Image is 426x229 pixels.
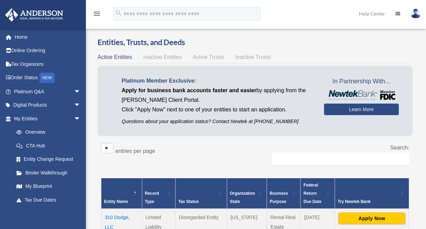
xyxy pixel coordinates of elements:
span: Apply for business bank accounts faster and easier [122,87,256,93]
a: Overview [10,125,84,139]
a: Binder Walkthrough [10,166,88,180]
a: Learn More [324,104,399,115]
span: arrow_drop_down [74,112,88,126]
span: Active Trusts [193,54,224,60]
th: Tax Status: Activate to sort [175,178,227,209]
th: Federal Return Due Date: Activate to sort [301,178,335,209]
th: Try Newtek Bank : Activate to sort [335,178,409,209]
th: Entity Name: Activate to invert sorting [101,178,142,209]
a: Order StatusNEW [5,71,91,85]
i: search [115,9,122,17]
a: My Entitiesarrow_drop_down [5,112,88,125]
a: My Blueprint [10,180,88,193]
a: Home [5,30,91,44]
span: In Partnership With... [324,76,399,87]
span: Active Entities [98,54,132,60]
span: Tax Status [178,199,199,204]
a: Digital Productsarrow_drop_down [5,98,91,112]
th: Organization State: Activate to sort [227,178,267,209]
p: Click "Apply Now" next to one of your entities to start an application. [122,105,314,114]
a: Tax Due Dates [10,193,88,207]
span: Business Purpose [270,191,288,204]
a: menu [93,12,101,18]
img: NewtekBankLogoSM.png [327,90,395,100]
span: Inactive Trusts [235,54,271,60]
label: Search: [390,145,409,150]
span: Record Type [145,191,159,204]
span: arrow_drop_down [74,98,88,112]
th: Business Purpose: Activate to sort [267,178,301,209]
img: User Pic [411,9,421,19]
a: Platinum Q&Aarrow_drop_down [5,85,91,98]
label: entries per page [115,148,155,154]
i: menu [93,10,101,18]
a: Entity Change Request [10,153,88,166]
span: Organization State [230,191,255,204]
div: NEW [40,73,55,83]
p: Questions about your application status? Contact Newtek at [PHONE_NUMBER] [122,117,314,126]
img: Anderson Advisors Platinum Portal [3,8,65,22]
span: arrow_drop_down [74,85,88,99]
span: Federal Return Due Date [303,183,321,204]
span: Inactive Entities [143,54,182,60]
p: by applying from the [PERSON_NAME] Client Portal. [122,86,314,105]
a: Online Ordering [5,44,91,58]
th: Record Type: Activate to sort [142,178,175,209]
p: Platinum Member Exclusive: [122,76,314,86]
button: Apply Now [338,213,405,224]
div: Try Newtek Bank [338,197,399,206]
a: CTA Hub [10,139,88,153]
h3: Entities, Trusts, and Deeds [98,37,413,48]
span: Entity Name [104,199,128,204]
a: Tax Organizers [5,57,91,71]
